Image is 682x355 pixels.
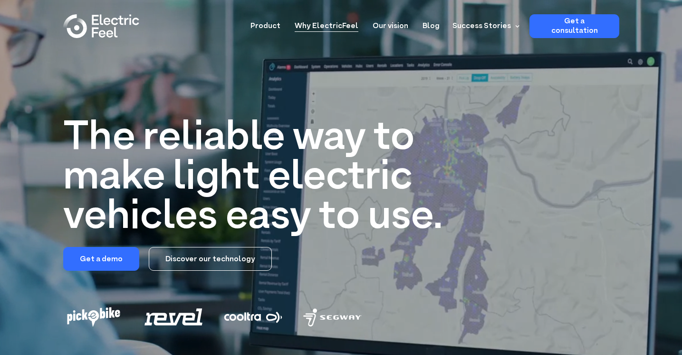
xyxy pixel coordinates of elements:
[373,14,408,32] a: Our vision
[250,14,280,32] a: Product
[529,14,619,38] a: Get a consultation
[619,292,669,342] iframe: Chatbot
[63,247,139,271] a: Get a demo
[452,20,511,32] div: Success Stories
[36,38,82,56] input: Submit
[63,119,460,237] h1: The reliable way to make light electric vehicles easy to use.
[447,14,522,38] div: Success Stories
[295,14,358,32] a: Why ElectricFeel
[423,14,440,32] a: Blog
[149,247,272,271] a: Discover our technology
